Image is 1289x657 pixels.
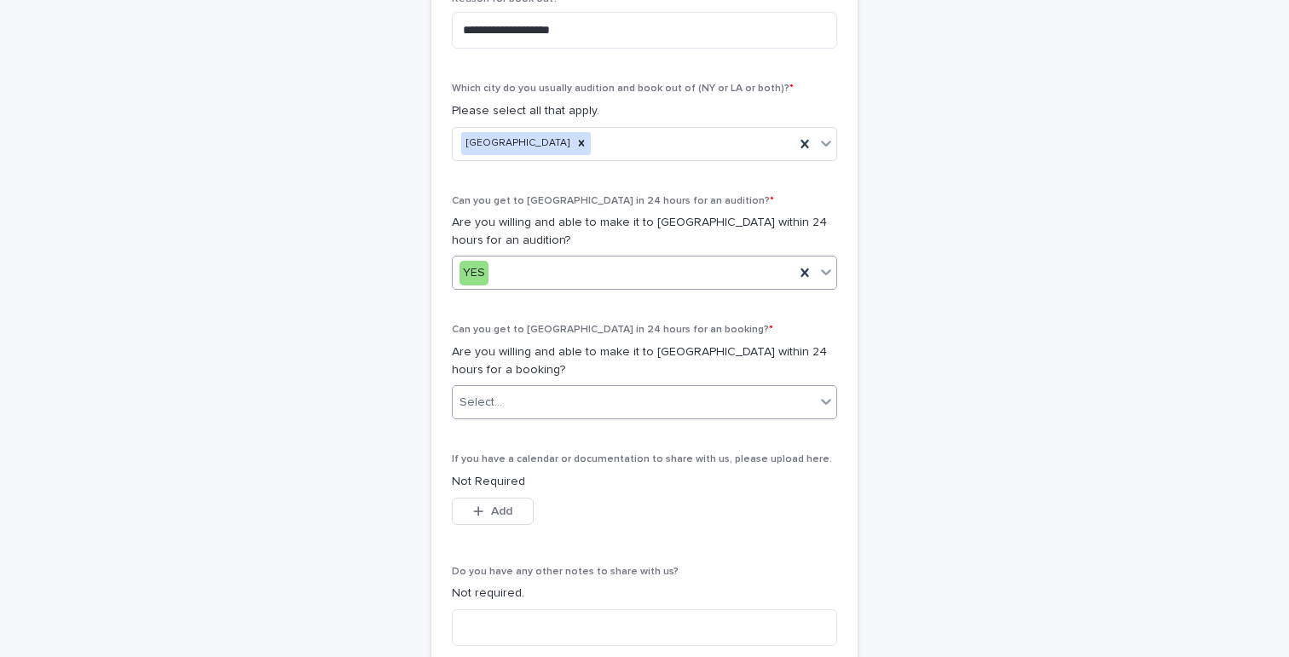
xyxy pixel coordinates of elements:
[452,473,837,491] p: Not Required
[452,84,794,94] span: Which city do you usually audition and book out of (NY or LA or both)?
[491,505,512,517] span: Add
[460,261,488,285] div: YES
[452,325,773,335] span: Can you get to [GEOGRAPHIC_DATA] in 24 hours for an booking?
[452,454,832,464] span: If you have a calendar or documentation to share with us, please upload here.
[452,102,837,120] p: Please select all that apply.
[452,214,837,250] p: Are you willing and able to make it to [GEOGRAPHIC_DATA] within 24 hours for an audition?
[461,132,572,155] div: [GEOGRAPHIC_DATA]
[452,343,837,379] p: Are you willing and able to make it to [GEOGRAPHIC_DATA] within 24 hours for a booking?
[452,585,837,602] p: Not required.
[460,394,502,412] div: Select...
[452,498,534,525] button: Add
[452,196,774,206] span: Can you get to [GEOGRAPHIC_DATA] in 24 hours for an audition?
[452,567,679,577] span: Do you have any other notes to share with us?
